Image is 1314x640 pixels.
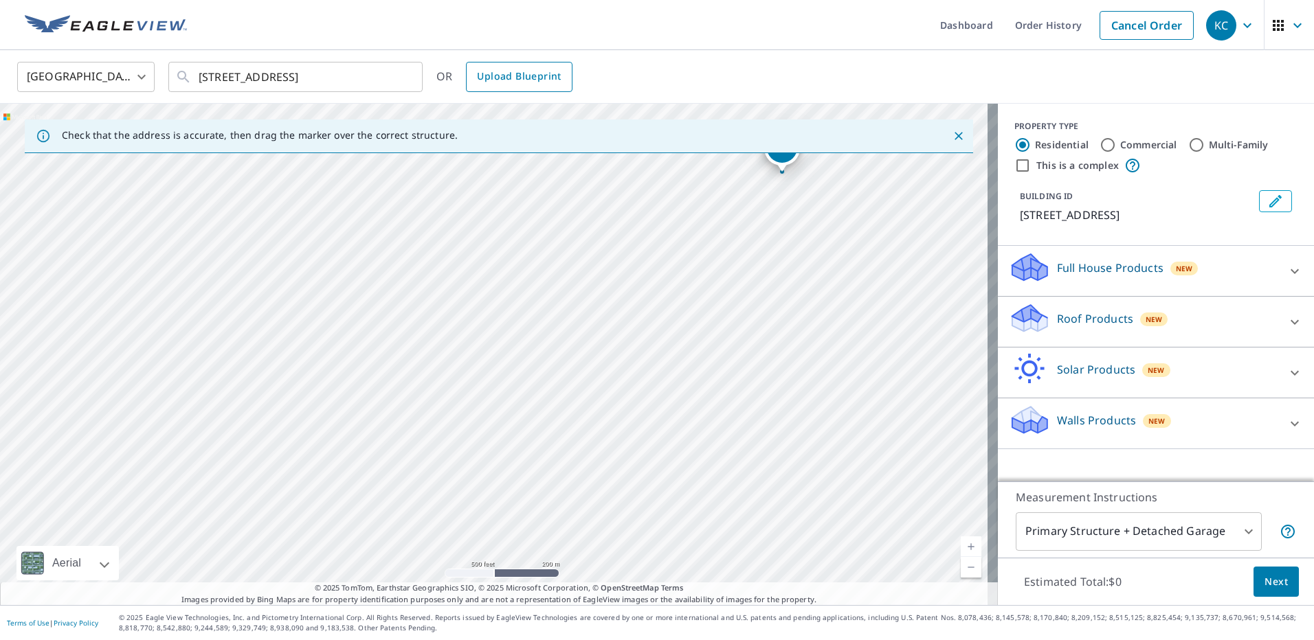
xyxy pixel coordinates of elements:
div: PROPERTY TYPE [1014,120,1298,133]
p: Roof Products [1057,310,1133,327]
span: New [1148,415,1166,426]
a: OpenStreetMap [601,582,658,593]
button: Next [1254,567,1299,597]
a: Terms of Use [7,618,49,628]
label: This is a complex [1036,159,1119,172]
div: [GEOGRAPHIC_DATA] [17,58,155,96]
a: Cancel Order [1100,11,1194,40]
p: BUILDING ID [1020,190,1073,202]
span: Your report will include the primary structure and a detached garage if one exists. [1280,523,1296,540]
p: | [7,619,98,627]
span: New [1148,365,1165,376]
span: New [1176,263,1193,274]
label: Residential [1035,138,1089,152]
p: Walls Products [1057,412,1136,428]
button: Edit building 1 [1259,190,1292,212]
div: Roof ProductsNew [1009,302,1303,341]
p: Check that the address is accurate, then drag the marker over the correct structure. [62,129,458,141]
p: Solar Products [1057,361,1135,378]
label: Multi-Family [1209,138,1269,152]
p: © 2025 Eagle View Technologies, Inc. and Pictometry International Corp. All Rights Reserved. Repo... [119,613,1307,633]
label: Commercial [1120,138,1177,152]
a: Current Level 16, Zoom Out [961,557,981,578]
a: Current Level 16, Zoom In [961,536,981,557]
div: Aerial [16,546,119,580]
p: Measurement Instructions [1016,489,1296,505]
div: KC [1206,10,1236,41]
p: [STREET_ADDRESS] [1020,207,1254,223]
div: Primary Structure + Detached Garage [1016,512,1262,551]
p: Full House Products [1057,260,1163,276]
p: Estimated Total: $0 [1013,567,1133,597]
a: Terms [661,582,684,593]
div: Solar ProductsNew [1009,353,1303,392]
div: Aerial [48,546,85,580]
span: Upload Blueprint [477,68,561,85]
div: Walls ProductsNew [1009,404,1303,443]
span: © 2025 TomTom, Earthstar Geographics SIO, © 2025 Microsoft Corporation, © [315,582,684,594]
button: Close [950,127,968,145]
a: Upload Blueprint [466,62,572,92]
div: OR [436,62,572,92]
span: Next [1265,573,1288,591]
img: EV Logo [25,15,187,36]
span: New [1146,314,1163,325]
a: Privacy Policy [54,618,98,628]
input: Search by address or latitude-longitude [199,58,394,96]
div: Full House ProductsNew [1009,251,1303,290]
